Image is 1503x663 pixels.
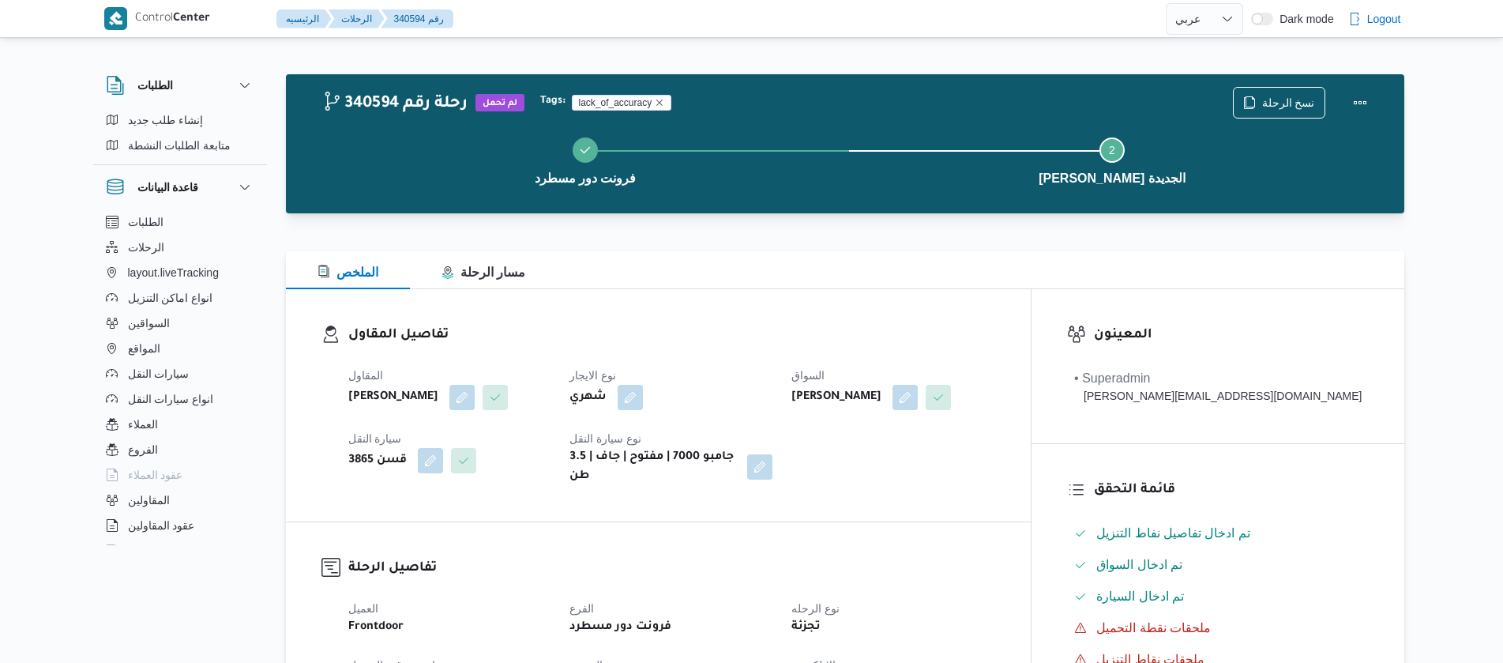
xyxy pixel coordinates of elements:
button: اجهزة التليفون [100,538,261,563]
button: قاعدة البيانات [106,178,254,197]
span: ملحقات نقطة التحميل [1096,621,1211,635]
span: تم ادخال السواق [1096,556,1182,574]
b: قسن 3865 [348,451,407,470]
span: السواق [791,369,825,382]
b: فرونت دور مسطرد [569,618,671,637]
button: تم ادخال السواق [1068,552,1368,578]
span: العميل [348,602,378,615]
button: انواع سيارات النقل [100,386,261,412]
button: المواقع [100,336,261,361]
span: عقود العملاء [128,465,183,484]
b: جامبو 7000 | مفتوح | جاف | 3.5 طن [569,448,736,486]
span: فرونت دور مسطرد [535,169,637,188]
button: تم ادخال السيارة [1068,584,1368,609]
span: إنشاء طلب جديد [128,111,204,130]
b: تجزئة [791,618,821,637]
iframe: chat widget [16,600,66,647]
span: الملخص [318,266,378,279]
span: الطلبات [128,213,163,232]
span: • Superadmin mohamed.nabil@illa.com.eg [1074,369,1362,405]
button: عقود المقاولين [100,513,261,538]
button: الفروع [100,437,261,462]
span: المقاول [348,369,383,382]
b: [PERSON_NAME] [348,388,438,407]
span: المواقع [128,339,160,358]
span: متابعة الطلبات النشطة [128,136,231,155]
button: فرونت دور مسطرد [322,119,849,201]
span: لم تحمل [475,94,524,111]
span: lack_of_accuracy [572,95,672,111]
button: Logout [1342,3,1407,35]
button: الرحلات [100,235,261,260]
button: layout.liveTracking [100,260,261,285]
span: المقاولين [128,491,170,510]
button: انواع اماكن التنزيل [100,285,261,311]
span: تم ادخال السيارة [1096,590,1184,603]
button: Remove trip tag [655,98,664,107]
button: متابعة الطلبات النشطة [100,133,261,158]
span: سيارة النقل [348,432,402,445]
svg: Step 1 is complete [579,144,592,156]
span: lack_of_accuracy [579,96,652,110]
h3: تفاصيل المقاول [348,325,996,346]
span: الفروع [128,440,158,459]
span: العملاء [128,415,158,434]
button: الطلبات [106,76,254,95]
button: المقاولين [100,488,261,513]
span: انواع سيارات النقل [128,390,214,409]
div: قاعدة البيانات [93,209,267,552]
img: X8yXhbKr1z7QwAAAABJRU5ErkJggg== [104,7,127,30]
button: الطلبات [100,209,261,235]
button: السواقين [100,311,261,336]
span: تم ادخال السيارة [1096,587,1184,606]
b: Center [173,13,210,25]
span: نسخ الرحلة [1262,93,1315,112]
button: سيارات النقل [100,361,261,386]
button: ملحقات نقطة التحميل [1068,616,1368,641]
b: Frontdoor [348,618,404,637]
span: تم ادخال السواق [1096,558,1182,571]
button: الرحلات [329,9,385,28]
span: عقود المقاولين [128,516,195,535]
button: إنشاء طلب جديد [100,107,261,133]
button: 340594 رقم [381,9,453,28]
button: الرئيسيه [276,9,332,28]
button: [PERSON_NAME] الجديدة [849,119,1376,201]
span: تم ادخال تفاصيل نفاط التنزيل [1096,524,1250,543]
b: شهري [569,388,607,407]
span: Logout [1367,9,1401,28]
span: layout.liveTracking [128,263,219,282]
span: نوع الرحله [791,602,840,615]
button: نسخ الرحلة [1233,87,1325,119]
span: انواع اماكن التنزيل [128,288,213,307]
b: [PERSON_NAME] [791,388,881,407]
button: العملاء [100,412,261,437]
span: الفرع [569,602,594,615]
h3: الطلبات [137,76,173,95]
h3: المعينون [1094,325,1368,346]
span: الرحلات [128,238,164,257]
h3: قائمة التحقق [1094,480,1368,501]
span: نوع الايجار [569,369,616,382]
span: Dark mode [1273,13,1333,25]
div: [PERSON_NAME][EMAIL_ADDRESS][DOMAIN_NAME] [1074,388,1362,405]
span: تم ادخال تفاصيل نفاط التنزيل [1096,526,1250,540]
span: نوع سيارة النقل [569,432,641,445]
button: Actions [1344,87,1376,119]
span: السواقين [128,314,170,333]
b: Tags: [540,95,566,107]
span: ملحقات نقطة التحميل [1096,619,1211,638]
button: تم ادخال تفاصيل نفاط التنزيل [1068,521,1368,546]
div: • Superadmin [1074,369,1362,388]
h3: تفاصيل الرحلة [348,558,996,579]
h2: 340594 رحلة رقم [322,94,468,115]
span: 2 [1109,144,1115,156]
button: عقود العملاء [100,462,261,488]
span: مسار الرحلة [442,266,525,279]
span: اجهزة التليفون [128,541,194,560]
span: [PERSON_NAME] الجديدة [1039,169,1185,188]
div: الطلبات [93,107,267,164]
b: لم تحمل [483,99,517,108]
span: سيارات النقل [128,364,190,383]
h3: قاعدة البيانات [137,178,199,197]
